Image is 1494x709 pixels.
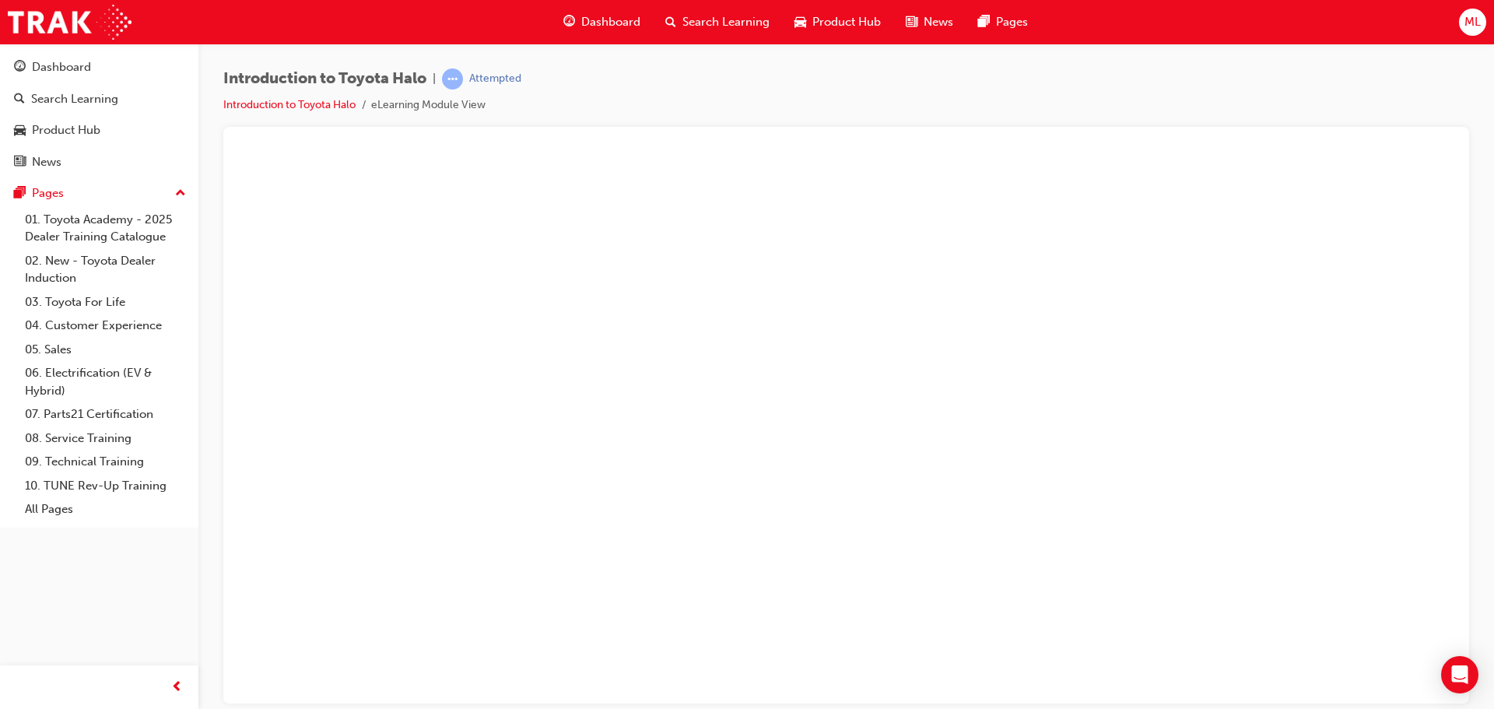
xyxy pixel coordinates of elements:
[996,13,1028,31] span: Pages
[19,314,192,338] a: 04. Customer Experience
[8,5,132,40] img: Trak
[924,13,953,31] span: News
[6,179,192,208] button: Pages
[19,497,192,521] a: All Pages
[794,12,806,32] span: car-icon
[682,13,770,31] span: Search Learning
[906,12,917,32] span: news-icon
[19,361,192,402] a: 06. Electrification (EV & Hybrid)
[563,12,575,32] span: guage-icon
[14,61,26,75] span: guage-icon
[6,148,192,177] a: News
[14,187,26,201] span: pages-icon
[665,12,676,32] span: search-icon
[1464,13,1481,31] span: ML
[14,124,26,138] span: car-icon
[171,678,183,697] span: prev-icon
[371,97,486,114] li: eLearning Module View
[442,68,463,90] span: learningRecordVerb_ATTEMPT-icon
[19,338,192,362] a: 05. Sales
[19,290,192,314] a: 03. Toyota For Life
[32,184,64,202] div: Pages
[223,70,426,88] span: Introduction to Toyota Halo
[32,58,91,76] div: Dashboard
[19,249,192,290] a: 02. New - Toyota Dealer Induction
[6,50,192,179] button: DashboardSearch LearningProduct HubNews
[14,156,26,170] span: news-icon
[19,474,192,498] a: 10. TUNE Rev-Up Training
[6,53,192,82] a: Dashboard
[433,70,436,88] span: |
[893,6,966,38] a: news-iconNews
[14,93,25,107] span: search-icon
[1441,656,1478,693] div: Open Intercom Messenger
[966,6,1040,38] a: pages-iconPages
[223,98,356,111] a: Introduction to Toyota Halo
[19,426,192,451] a: 08. Service Training
[782,6,893,38] a: car-iconProduct Hub
[1459,9,1486,36] button: ML
[469,72,521,86] div: Attempted
[19,402,192,426] a: 07. Parts21 Certification
[32,121,100,139] div: Product Hub
[6,116,192,145] a: Product Hub
[978,12,990,32] span: pages-icon
[32,153,61,171] div: News
[551,6,653,38] a: guage-iconDashboard
[19,450,192,474] a: 09. Technical Training
[6,85,192,114] a: Search Learning
[812,13,881,31] span: Product Hub
[653,6,782,38] a: search-iconSearch Learning
[175,184,186,204] span: up-icon
[31,90,118,108] div: Search Learning
[19,208,192,249] a: 01. Toyota Academy - 2025 Dealer Training Catalogue
[581,13,640,31] span: Dashboard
